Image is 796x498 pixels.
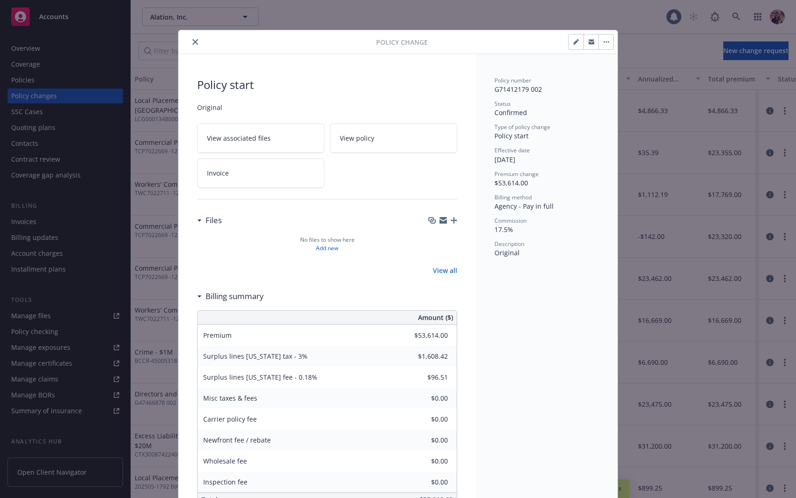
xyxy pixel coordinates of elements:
span: Policy start [197,76,457,93]
input: 0.00 [393,328,453,342]
span: Original [197,102,457,112]
span: Carrier policy fee [203,415,257,423]
span: Policy number [494,76,531,84]
span: 17.5% [494,225,513,234]
span: Premium change [494,170,539,178]
span: G71412179 002 [494,85,542,94]
span: Misc taxes & fees [203,394,257,402]
span: Billing method [494,193,532,201]
input: 0.00 [393,475,453,489]
span: Commission [494,217,527,225]
a: Invoice [197,158,324,188]
a: Add new [316,244,338,252]
div: Files [197,214,222,226]
span: $53,614.00 [494,178,528,187]
span: Original [494,248,520,257]
a: View associated files [197,123,324,153]
span: [DATE] [494,155,515,164]
span: Inspection fee [203,478,247,486]
a: View all [433,266,457,275]
span: Effective date [494,146,530,154]
h3: Billing summary [206,290,264,302]
span: Policy start [494,131,528,140]
span: Premium [203,331,232,340]
span: Type of policy change [494,123,550,131]
span: Wholesale fee [203,457,247,465]
input: 0.00 [393,433,453,447]
input: 0.00 [393,349,453,363]
div: Billing summary [197,290,264,302]
span: View policy [340,133,374,143]
input: 0.00 [393,391,453,405]
span: Newfront fee / rebate [203,436,271,444]
span: Policy Change [376,37,428,47]
span: Status [494,100,511,108]
input: 0.00 [393,370,453,384]
input: 0.00 [393,454,453,468]
span: No files to show here [300,236,355,244]
span: Description [494,240,524,248]
span: Invoice [207,168,229,178]
span: Confirmed [494,108,527,117]
h3: Files [206,214,222,226]
span: Surplus lines [US_STATE] fee - 0.18% [203,373,317,382]
span: Amount ($) [418,313,453,322]
span: View associated files [207,133,271,143]
span: Agency - Pay in full [494,202,554,211]
input: 0.00 [393,412,453,426]
span: Surplus lines [US_STATE] tax - 3% [203,352,308,361]
a: View policy [330,123,457,153]
button: close [190,36,201,48]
